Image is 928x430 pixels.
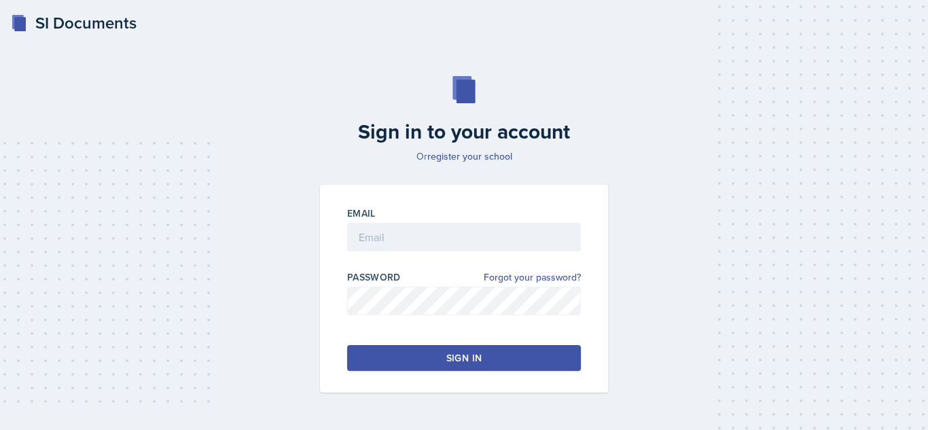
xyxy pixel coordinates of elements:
[347,207,376,220] label: Email
[484,270,581,285] a: Forgot your password?
[312,149,616,163] p: Or
[347,223,581,251] input: Email
[347,270,401,284] label: Password
[347,345,581,371] button: Sign in
[427,149,512,163] a: register your school
[11,11,137,35] a: SI Documents
[312,120,616,144] h2: Sign in to your account
[446,351,482,365] div: Sign in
